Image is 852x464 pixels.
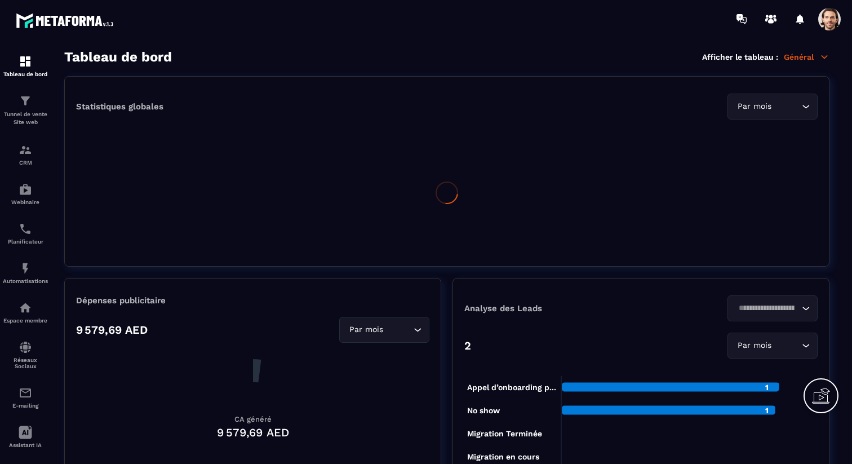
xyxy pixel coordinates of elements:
input: Search for option [385,324,411,336]
div: Search for option [339,317,429,343]
img: automations [19,301,32,315]
img: formation [19,143,32,157]
p: Automatisations [3,278,48,284]
img: scheduler [19,222,32,236]
p: Statistiques globales [76,101,163,112]
input: Search for option [735,302,799,315]
tspan: No show [467,406,500,415]
p: Tableau de bord [3,71,48,77]
a: automationsautomationsWebinaire [3,174,48,214]
tspan: Migration Terminée [467,429,542,439]
h3: Tableau de bord [64,49,172,65]
a: formationformationCRM [3,135,48,174]
p: Webinaire [3,199,48,205]
a: social-networksocial-networkRéseaux Sociaux [3,332,48,378]
input: Search for option [774,100,799,113]
span: Par mois [735,100,774,113]
a: Assistant IA [3,417,48,457]
p: 2 [464,339,471,352]
tspan: Migration en cours [467,452,539,462]
tspan: Appel d’onboarding p... [467,383,556,392]
p: Réseaux Sociaux [3,357,48,369]
div: Search for option [727,333,818,359]
a: formationformationTableau de bord [3,46,48,86]
p: Planificateur [3,238,48,245]
img: formation [19,55,32,68]
p: Tunnel de vente Site web [3,111,48,126]
a: formationformationTunnel de vente Site web [3,86,48,135]
p: Afficher le tableau : [702,52,778,61]
p: CRM [3,160,48,166]
img: automations [19,262,32,275]
p: Analyse des Leads [464,303,641,313]
p: Dépenses publicitaire [76,295,429,306]
p: Assistant IA [3,442,48,448]
a: emailemailE-mailing [3,378,48,417]
a: automationsautomationsAutomatisations [3,253,48,293]
p: Espace membre [3,317,48,324]
div: Search for option [727,295,818,321]
a: automationsautomationsEspace membre [3,293,48,332]
a: schedulerschedulerPlanificateur [3,214,48,253]
p: E-mailing [3,403,48,409]
img: automations [19,183,32,196]
img: email [19,386,32,400]
p: Général [784,52,829,62]
div: Search for option [727,94,818,120]
input: Search for option [774,339,799,352]
p: 9 579,69 AED [76,323,148,337]
img: logo [16,10,117,31]
img: social-network [19,341,32,354]
span: Par mois [735,339,774,352]
span: Par mois [347,324,385,336]
img: formation [19,94,32,108]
